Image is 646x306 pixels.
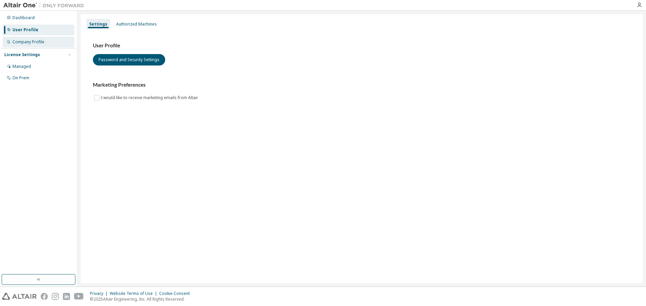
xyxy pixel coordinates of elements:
img: instagram.svg [52,293,59,300]
div: Managed [12,64,31,69]
div: Settings [89,21,107,27]
img: linkedin.svg [63,293,70,300]
div: Company Profile [12,39,44,45]
div: Cookie Consent [159,291,194,296]
div: Authorized Machines [116,21,157,27]
div: On Prem [12,75,29,81]
img: altair_logo.svg [2,293,37,300]
div: Dashboard [12,15,35,20]
img: facebook.svg [41,293,48,300]
div: Website Terms of Use [110,291,159,296]
img: youtube.svg [74,293,84,300]
div: License Settings [4,52,40,57]
div: User Profile [12,27,38,33]
h3: Marketing Preferences [93,82,631,88]
button: Password and Security Settings [93,54,165,65]
h3: User Profile [93,42,631,49]
img: Altair One [3,2,87,9]
div: Privacy [90,291,110,296]
label: I would like to receive marketing emails from Altair [101,94,200,102]
p: © 2025 Altair Engineering, Inc. All Rights Reserved. [90,296,194,302]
